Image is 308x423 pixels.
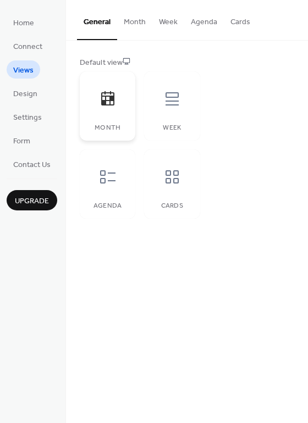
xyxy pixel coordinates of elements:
div: Agenda [91,202,124,210]
div: Month [91,124,124,132]
a: Design [7,84,44,102]
a: Home [7,13,41,31]
a: Connect [7,37,49,55]
span: Connect [13,41,42,53]
div: Default view [80,57,292,69]
div: Cards [155,202,189,210]
span: Design [13,88,37,100]
a: Settings [7,108,48,126]
span: Upgrade [15,196,49,207]
a: Form [7,131,37,149]
div: Week [155,124,189,132]
button: Upgrade [7,190,57,210]
span: Form [13,136,30,147]
span: Contact Us [13,159,51,171]
span: Home [13,18,34,29]
a: Views [7,60,40,79]
span: Settings [13,112,42,124]
a: Contact Us [7,155,57,173]
span: Views [13,65,34,76]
